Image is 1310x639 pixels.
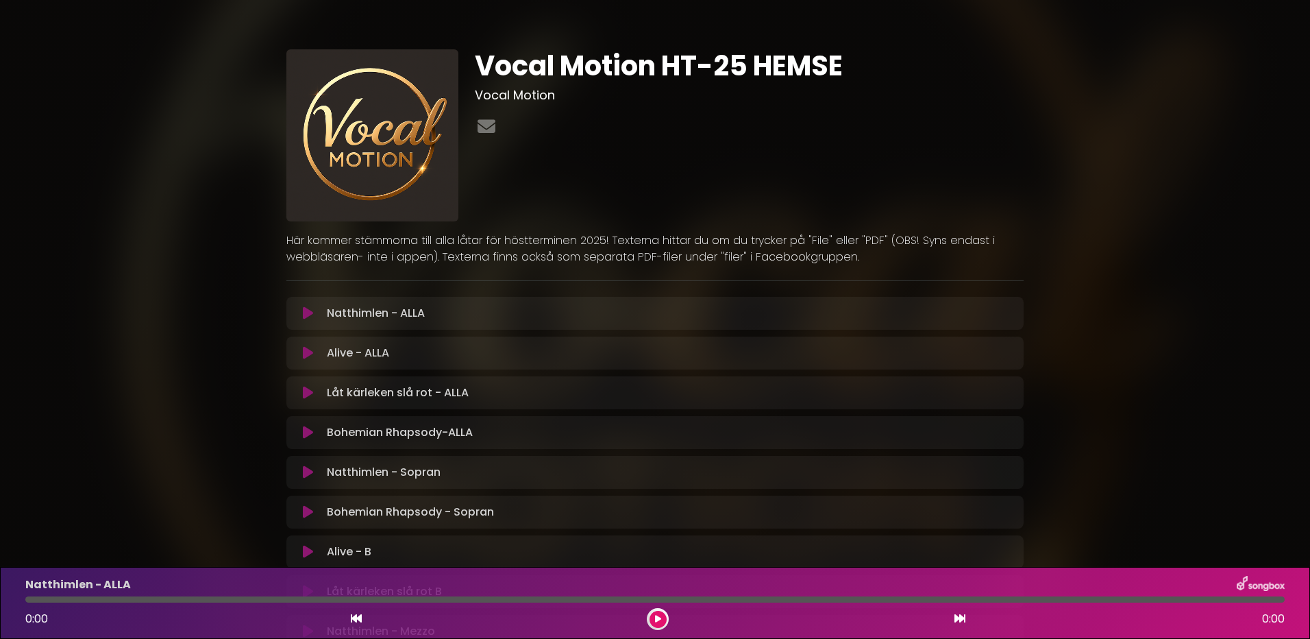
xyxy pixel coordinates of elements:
p: Alive - B [327,544,371,560]
span: 0:00 [25,611,48,627]
p: Natthimlen - ALLA [327,305,425,322]
p: Här kommer stämmorna till alla låtar för höstterminen 2025! Texterna hittar du om du trycker på "... [286,232,1024,265]
p: Natthimlen - Sopran [327,464,441,481]
p: Natthimlen - ALLA [25,577,131,593]
p: Bohemian Rhapsody-ALLA [327,424,473,441]
p: Bohemian Rhapsody - Sopran [327,504,494,520]
img: pGlB4Q9wSIK9SaBErEAn [286,49,458,221]
p: Låt kärleken slå rot - ALLA [327,385,469,401]
h1: Vocal Motion HT-25 HEMSE [475,49,1024,82]
p: Alive - ALLA [327,345,389,361]
h3: Vocal Motion [475,88,1024,103]
img: songbox-logo-white.png [1237,576,1285,594]
span: 0:00 [1262,611,1285,627]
